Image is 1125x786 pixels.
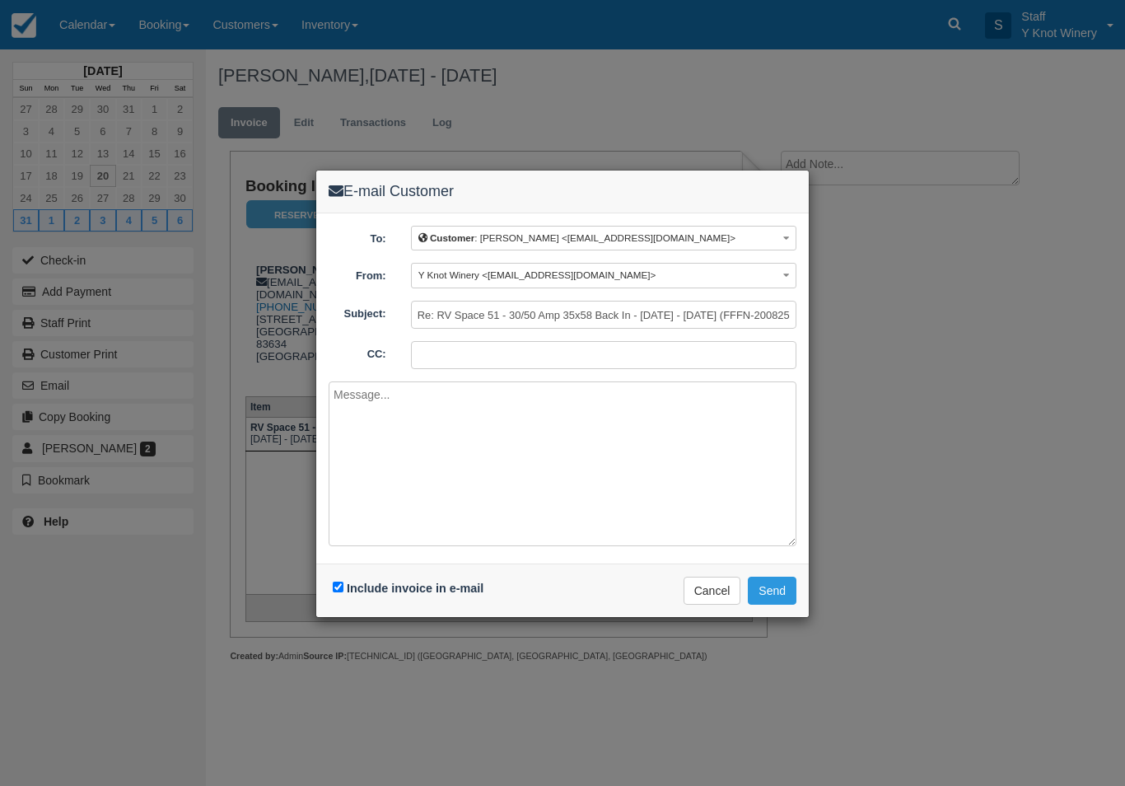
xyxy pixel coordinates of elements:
[316,263,399,284] label: From:
[418,232,735,243] span: : [PERSON_NAME] <[EMAIL_ADDRESS][DOMAIN_NAME]>
[316,341,399,363] label: CC:
[748,577,796,605] button: Send
[329,183,796,200] h4: E-mail Customer
[316,301,399,322] label: Subject:
[316,226,399,247] label: To:
[430,232,474,243] b: Customer
[411,263,796,288] button: Y Knot Winery <[EMAIL_ADDRESS][DOMAIN_NAME]>
[684,577,741,605] button: Cancel
[347,582,483,595] label: Include invoice in e-mail
[411,226,796,251] button: Customer: [PERSON_NAME] <[EMAIL_ADDRESS][DOMAIN_NAME]>
[418,269,656,280] span: Y Knot Winery <[EMAIL_ADDRESS][DOMAIN_NAME]>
